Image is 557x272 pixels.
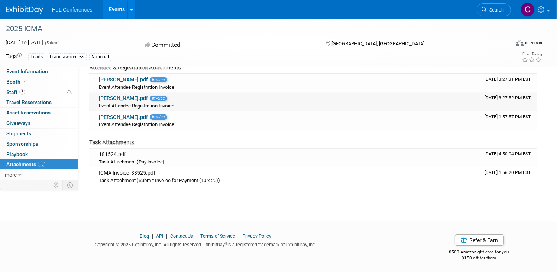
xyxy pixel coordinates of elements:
[485,95,531,100] span: Upload Timestamp
[482,93,537,111] td: Upload Timestamp
[5,172,17,178] span: more
[225,241,227,245] sup: ®
[150,233,155,239] span: |
[99,170,479,177] div: ICMA Invoice_$3525.pdf
[28,53,45,61] div: Leads
[236,233,241,239] span: |
[3,22,496,36] div: 2025 ICMA
[6,79,29,85] span: Booth
[482,167,537,186] td: Upload Timestamp
[6,68,48,74] span: Event Information
[150,96,167,101] span: Invoice
[516,40,524,46] img: Format-Inperson.png
[99,95,148,101] a: [PERSON_NAME].pdf
[0,159,78,169] a: Attachments10
[6,110,51,116] span: Asset Reservations
[6,39,43,45] span: [DATE] [DATE]
[6,89,25,95] span: Staff
[485,151,531,156] span: Upload Timestamp
[0,87,78,97] a: Staff5
[150,77,167,82] span: Invoice
[170,233,193,239] a: Contact Us
[99,77,148,82] a: [PERSON_NAME].pdf
[6,99,52,105] span: Travel Reservations
[63,180,78,190] td: Toggle Event Tabs
[6,161,45,167] span: Attachments
[0,139,78,149] a: Sponsorships
[99,122,174,127] span: Event Attendee Registration Invoice
[99,114,148,120] a: [PERSON_NAME].pdf
[485,77,531,82] span: Upload Timestamp
[0,118,78,128] a: Giveaways
[0,170,78,180] a: more
[143,39,314,52] div: Committed
[140,233,149,239] a: Blog
[99,178,220,183] span: Task Attachment (Submit Invoice for Payment (10 x 20))
[21,39,28,45] span: to
[6,120,30,126] span: Giveaways
[50,180,63,190] td: Personalize Event Tab Strip
[482,74,537,93] td: Upload Timestamp
[331,41,424,46] span: [GEOGRAPHIC_DATA], [GEOGRAPHIC_DATA]
[99,151,479,158] div: 181524.pdf
[0,108,78,118] a: Asset Reservations
[99,159,165,165] span: Task Attachment (Pay invoice)
[487,7,504,13] span: Search
[194,233,199,239] span: |
[19,89,25,95] span: 5
[521,3,535,17] img: Connor Duckworth
[6,6,43,14] img: ExhibitDay
[482,149,537,167] td: Upload Timestamp
[0,97,78,107] a: Travel Reservations
[89,53,111,61] div: National
[67,89,72,96] span: Potential Scheduling Conflict -- at least one attendee is tagged in another overlapping event.
[156,233,163,239] a: API
[52,7,92,13] span: HdL Conferences
[242,233,271,239] a: Privacy Policy
[485,170,531,175] span: Upload Timestamp
[99,84,174,90] span: Event Attendee Registration Invoice
[485,114,531,119] span: Upload Timestamp
[89,64,181,71] span: Attendee & Registration Attachments
[6,141,38,147] span: Sponsorships
[89,139,134,146] span: Task Attachments
[477,3,511,16] a: Search
[0,77,78,87] a: Booth
[0,129,78,139] a: Shipments
[38,162,45,167] span: 10
[6,240,405,248] div: Copyright © 2025 ExhibitDay, Inc. All rights reserved. ExhibitDay is a registered trademark of Ex...
[99,103,174,109] span: Event Attendee Registration Invoice
[417,244,543,261] div: $500 Amazon gift card for you,
[0,149,78,159] a: Playbook
[164,233,169,239] span: |
[522,52,542,56] div: Event Rating
[6,52,22,61] td: Tags
[417,255,543,261] div: $150 off for them.
[48,53,87,61] div: brand awareness
[525,40,542,46] div: In-Person
[200,233,235,239] a: Terms of Service
[150,114,167,119] span: Invoice
[482,111,537,130] td: Upload Timestamp
[6,130,31,136] span: Shipments
[24,80,27,84] i: Booth reservation complete
[6,151,28,157] span: Playbook
[462,39,542,50] div: Event Format
[44,41,60,45] span: (5 days)
[455,234,504,246] a: Refer & Earn
[0,67,78,77] a: Event Information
